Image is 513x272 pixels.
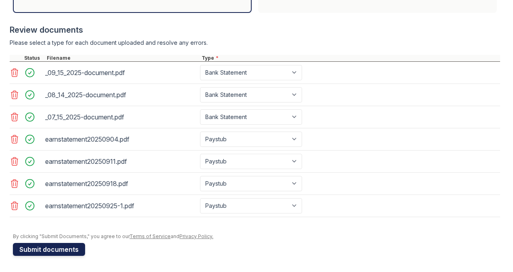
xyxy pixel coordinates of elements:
[45,199,197,212] div: earnstatement20250925-1.pdf
[10,39,500,47] div: Please select a type for each document uploaded and resolve any errors.
[13,233,500,240] div: By clicking "Submit Documents," you agree to our and
[45,55,200,61] div: Filename
[129,233,171,239] a: Terms of Service
[179,233,213,239] a: Privacy Policy.
[45,177,197,190] div: earnstatement20250918.pdf
[45,66,197,79] div: _09_15_2025-document.pdf
[13,243,85,256] button: Submit documents
[45,111,197,123] div: _07_15_2025-document.pdf
[45,88,197,101] div: _08_14_2025-document.pdf
[200,55,500,61] div: Type
[10,24,500,36] div: Review documents
[23,55,45,61] div: Status
[45,155,197,168] div: earnstatement20250911.pdf
[45,133,197,146] div: earnstatement20250904.pdf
